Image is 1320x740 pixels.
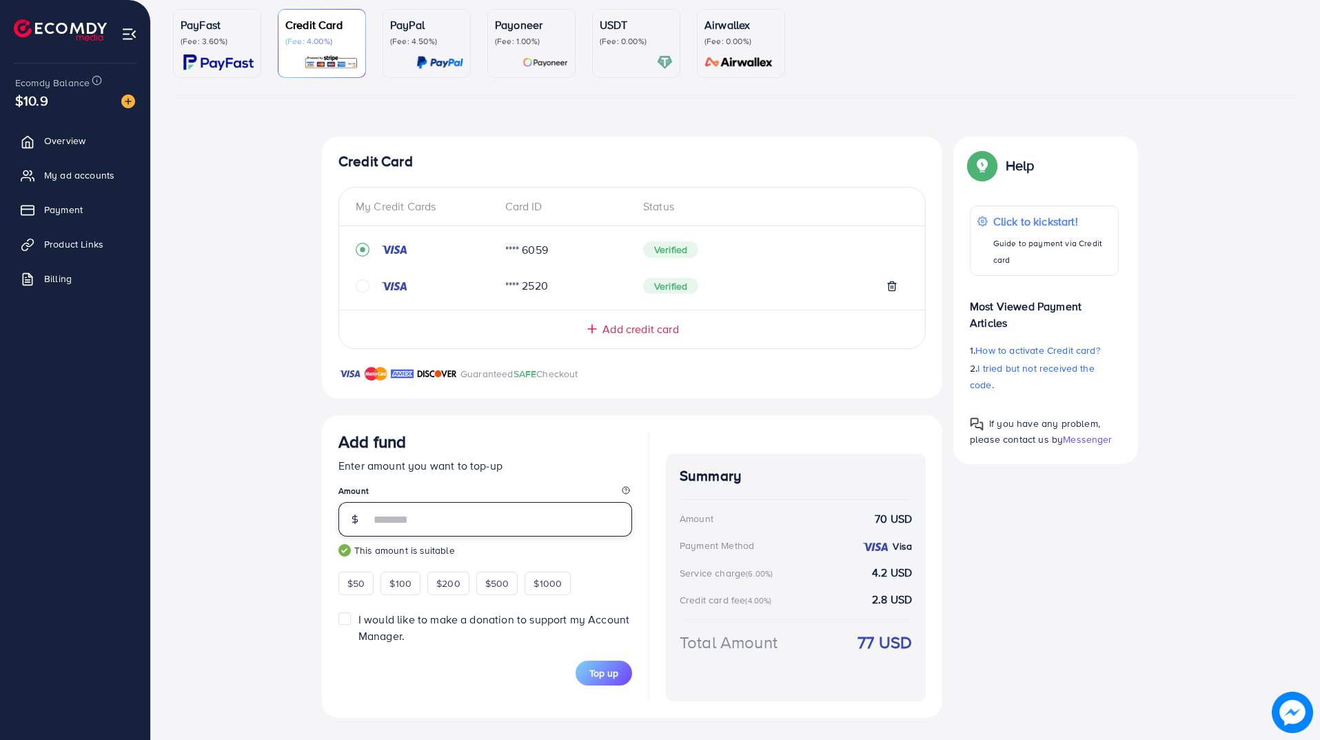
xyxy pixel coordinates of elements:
p: Payoneer [495,17,568,33]
div: Amount [680,512,713,526]
p: Help [1006,157,1035,174]
a: Payment [10,196,140,223]
a: Overview [10,127,140,154]
small: This amount is suitable [338,543,632,557]
div: Service charge [680,566,777,580]
span: Top up [589,666,618,680]
img: brand [417,366,457,382]
h3: Add fund [338,432,406,452]
p: USDT [600,17,673,33]
a: Product Links [10,230,140,258]
p: Guaranteed Checkout [460,366,578,382]
span: My ad accounts [44,168,114,182]
span: Verified [643,241,698,258]
span: $500 [485,577,509,590]
span: Messenger [1063,432,1112,446]
img: card [657,54,673,70]
span: How to activate Credit card? [975,343,1099,357]
p: (Fee: 4.00%) [285,36,358,47]
img: credit [862,541,889,552]
small: (6.00%) [746,568,773,579]
legend: Amount [338,485,632,502]
img: image [121,94,135,108]
strong: 4.2 USD [872,565,912,581]
strong: 77 USD [857,630,912,654]
span: $50 [347,577,365,590]
p: 2. [970,360,1119,393]
strong: 2.8 USD [872,592,912,608]
strong: 70 USD [875,511,912,527]
span: Ecomdy Balance [15,76,90,90]
h4: Summary [680,468,912,485]
p: (Fee: 0.00%) [704,36,778,47]
p: Enter amount you want to top-up [338,457,632,474]
a: My ad accounts [10,161,140,189]
img: brand [391,366,414,382]
span: $200 [436,577,460,590]
div: Payment Method [680,539,754,552]
img: Popup guide [970,153,995,178]
svg: record circle [356,243,369,257]
p: 1. [970,342,1119,359]
button: Top up [576,661,632,686]
p: PayPal [390,17,463,33]
img: logo [14,19,107,41]
div: Card ID [494,199,633,214]
p: Guide to payment via Credit card [993,235,1111,268]
p: Most Viewed Payment Articles [970,287,1119,331]
p: Credit Card [285,17,358,33]
strong: Visa [893,539,912,553]
p: Airwallex [704,17,778,33]
img: guide [338,544,351,557]
div: Credit card fee [680,593,776,607]
p: (Fee: 4.50%) [390,36,463,47]
p: (Fee: 1.00%) [495,36,568,47]
img: image [1272,692,1313,733]
img: card [522,54,568,70]
span: Billing [44,272,72,286]
div: My Credit Cards [356,199,494,214]
span: $1000 [534,577,562,590]
div: Total Amount [680,630,778,654]
img: card [183,54,254,70]
img: card [700,54,778,70]
h4: Credit Card [338,153,926,170]
div: Status [632,199,908,214]
img: card [416,54,463,70]
img: brand [338,366,361,382]
img: card [304,54,358,70]
span: SAFE [514,367,537,381]
p: PayFast [181,17,254,33]
span: Overview [44,134,85,148]
img: credit [380,281,408,292]
img: credit [380,244,408,255]
svg: circle [356,279,369,293]
span: Add credit card [602,321,678,337]
a: Billing [10,265,140,292]
span: I tried but not received the code. [970,361,1095,392]
span: $100 [389,577,412,590]
span: Product Links [44,237,103,251]
small: (4.00%) [745,595,771,606]
span: Verified [643,278,698,294]
span: I would like to make a donation to support my Account Manager. [358,612,629,643]
span: Payment [44,203,83,217]
p: Click to kickstart! [993,213,1111,230]
img: Popup guide [970,417,984,431]
img: menu [121,26,137,42]
p: (Fee: 3.60%) [181,36,254,47]
p: (Fee: 0.00%) [600,36,673,47]
span: $10.9 [15,90,48,110]
span: If you have any problem, please contact us by [970,417,1100,446]
img: brand [365,366,387,382]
